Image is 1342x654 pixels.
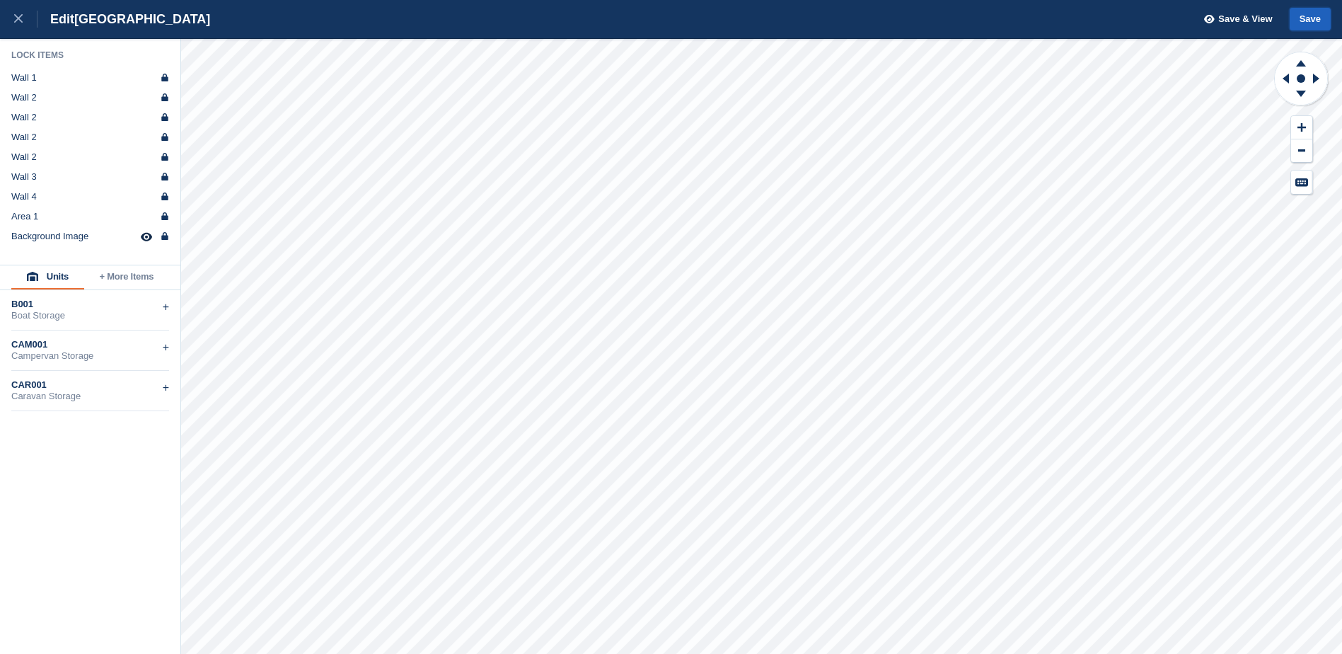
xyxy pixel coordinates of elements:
[11,72,37,84] div: Wall 1
[1218,12,1272,26] span: Save & View
[11,299,169,310] div: B001
[11,171,37,183] div: Wall 3
[37,11,210,28] div: Edit [GEOGRAPHIC_DATA]
[11,231,88,242] div: Background Image
[11,265,84,289] button: Units
[163,379,169,396] div: +
[1291,139,1312,163] button: Zoom Out
[1290,8,1331,31] button: Save
[11,50,170,61] div: Lock Items
[11,379,169,391] div: CAR001
[11,290,169,331] div: B001Boat Storage+
[11,151,37,163] div: Wall 2
[1291,116,1312,139] button: Zoom In
[11,339,169,350] div: CAM001
[11,92,37,103] div: Wall 2
[11,331,169,371] div: CAM001Campervan Storage+
[11,211,38,222] div: Area 1
[11,371,169,411] div: CAR001Caravan Storage+
[84,265,169,289] button: + More Items
[11,350,169,362] div: Campervan Storage
[11,132,37,143] div: Wall 2
[11,112,37,123] div: Wall 2
[11,391,169,402] div: Caravan Storage
[11,191,37,202] div: Wall 4
[11,310,169,321] div: Boat Storage
[163,299,169,316] div: +
[1291,171,1312,194] button: Keyboard Shortcuts
[163,339,169,356] div: +
[1196,8,1273,31] button: Save & View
